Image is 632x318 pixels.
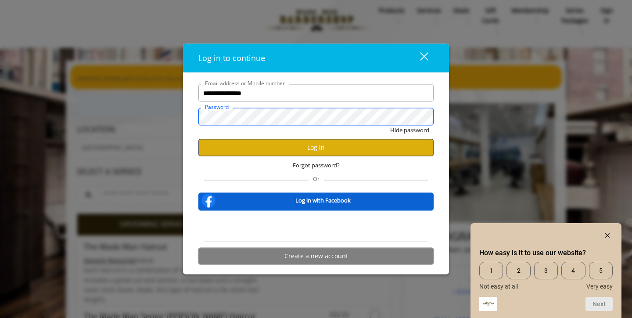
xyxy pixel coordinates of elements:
input: Password [198,108,434,126]
input: Email address or Mobile number [198,84,434,102]
div: close dialog [410,51,427,65]
label: Password [201,103,233,111]
b: Log in with Facebook [295,196,351,205]
span: Log in to continue [198,53,265,63]
span: Not easy at all [479,283,518,290]
button: Next question [585,297,613,311]
span: Very easy [586,283,613,290]
span: Forgot password? [293,161,340,170]
div: How easy is it to use our website? Select an option from 1 to 5, with 1 being Not easy at all and... [479,230,613,311]
div: How easy is it to use our website? Select an option from 1 to 5, with 1 being Not easy at all and... [479,262,613,290]
img: facebook-logo [200,192,217,209]
button: Create a new account [198,247,434,264]
button: Hide password [390,126,429,135]
span: 4 [561,262,585,279]
span: 5 [589,262,613,279]
iframe: Sign in with Google Button [272,216,361,235]
button: Hide survey [602,230,613,241]
span: Or [309,174,324,182]
label: Email address or Mobile number [201,79,289,87]
span: 1 [479,262,503,279]
button: close dialog [404,49,434,67]
span: 2 [506,262,530,279]
h2: How easy is it to use our website? Select an option from 1 to 5, with 1 being Not easy at all and... [479,248,613,258]
span: 3 [534,262,558,279]
button: Log in [198,139,434,156]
